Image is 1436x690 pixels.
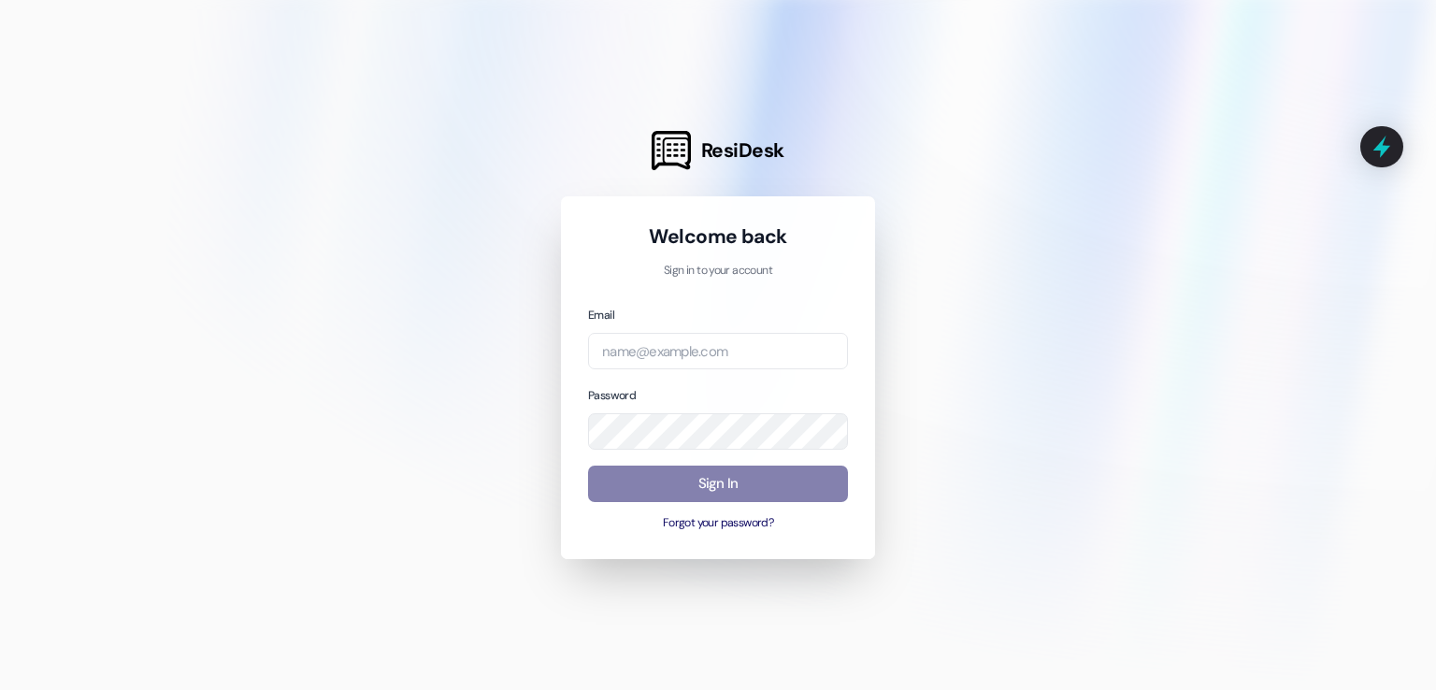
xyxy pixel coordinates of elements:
p: Sign in to your account [588,263,848,280]
span: ResiDesk [701,137,784,164]
h1: Welcome back [588,223,848,250]
button: Sign In [588,466,848,502]
img: ResiDesk Logo [652,131,691,170]
input: name@example.com [588,333,848,369]
label: Password [588,388,636,403]
button: Forgot your password? [588,515,848,532]
label: Email [588,308,614,323]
